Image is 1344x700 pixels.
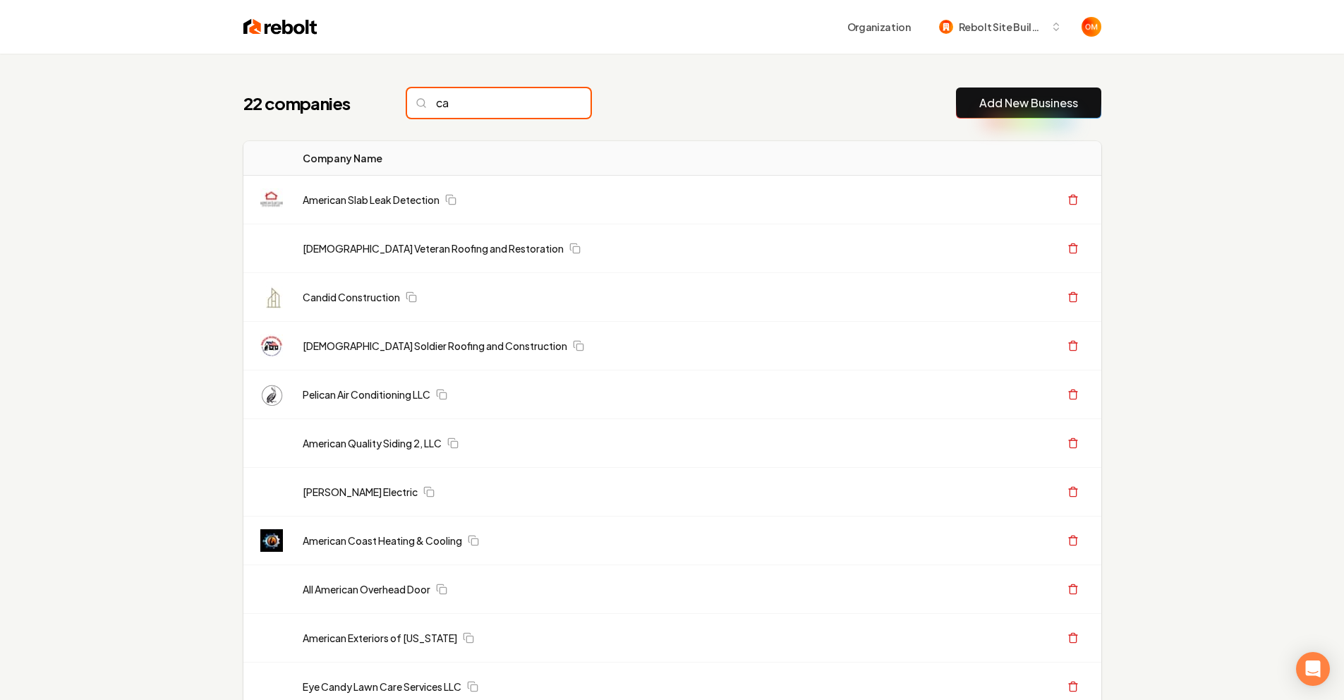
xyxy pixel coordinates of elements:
[260,286,283,308] img: Candid Construction logo
[1296,652,1330,686] div: Open Intercom Messenger
[303,387,430,402] a: Pelican Air Conditioning LLC
[303,193,440,207] a: American Slab Leak Detection
[979,95,1078,111] a: Add New Business
[243,17,317,37] img: Rebolt Logo
[303,339,567,353] a: [DEMOGRAPHIC_DATA] Soldier Roofing and Construction
[1082,17,1101,37] button: Open user button
[291,141,784,176] th: Company Name
[303,533,462,548] a: American Coast Heating & Cooling
[303,631,457,645] a: American Exteriors of [US_STATE]
[939,20,953,34] img: Rebolt Site Builder
[303,290,400,304] a: Candid Construction
[303,582,430,596] a: All American Overhead Door
[260,188,283,211] img: American Slab Leak Detection logo
[407,88,591,118] input: Search...
[303,485,418,499] a: [PERSON_NAME] Electric
[303,680,461,694] a: Eye Candy Lawn Care Services LLC
[260,334,283,357] img: American Soldier Roofing and Construction logo
[243,92,379,114] h1: 22 companies
[956,87,1101,119] button: Add New Business
[303,436,442,450] a: American Quality Siding 2, LLC
[839,14,919,40] button: Organization
[303,241,564,255] a: [DEMOGRAPHIC_DATA] Veteran Roofing and Restoration
[260,529,283,552] img: American Coast Heating & Cooling logo
[959,20,1045,35] span: Rebolt Site Builder
[1082,17,1101,37] img: Omar Molai
[260,383,283,406] img: Pelican Air Conditioning LLC logo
